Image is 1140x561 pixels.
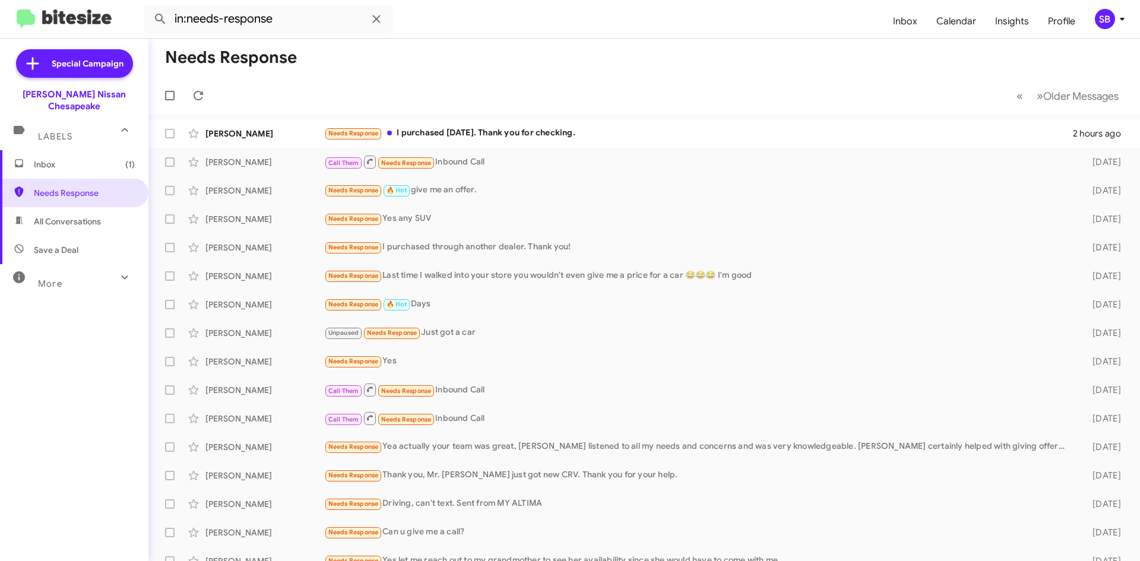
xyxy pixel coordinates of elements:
[205,527,324,538] div: [PERSON_NAME]
[328,129,379,137] span: Needs Response
[328,500,379,508] span: Needs Response
[1073,185,1130,196] div: [DATE]
[328,215,379,223] span: Needs Response
[324,297,1073,311] div: Days
[1073,128,1130,140] div: 2 hours ago
[1073,384,1130,396] div: [DATE]
[205,128,324,140] div: [PERSON_NAME]
[1037,88,1043,103] span: »
[1073,270,1130,282] div: [DATE]
[205,441,324,453] div: [PERSON_NAME]
[1030,84,1126,108] button: Next
[324,354,1073,368] div: Yes
[328,243,379,251] span: Needs Response
[328,159,359,167] span: Call Them
[324,212,1073,226] div: Yes any SUV
[34,187,135,199] span: Needs Response
[205,299,324,310] div: [PERSON_NAME]
[328,357,379,365] span: Needs Response
[381,387,432,395] span: Needs Response
[328,272,379,280] span: Needs Response
[205,470,324,481] div: [PERSON_NAME]
[1073,356,1130,367] div: [DATE]
[125,159,135,170] span: (1)
[1073,441,1130,453] div: [DATE]
[324,240,1073,254] div: I purchased through another dealer. Thank you!
[328,528,379,536] span: Needs Response
[205,185,324,196] div: [PERSON_NAME]
[1095,9,1115,29] div: SB
[883,4,927,39] a: Inbox
[1016,88,1023,103] span: «
[1010,84,1126,108] nav: Page navigation example
[1073,156,1130,168] div: [DATE]
[34,215,101,227] span: All Conversations
[387,186,407,194] span: 🔥 Hot
[1073,213,1130,225] div: [DATE]
[324,525,1073,539] div: Can u give me a call?
[324,126,1073,140] div: I purchased [DATE]. Thank you for checking.
[328,471,379,479] span: Needs Response
[324,382,1073,397] div: Inbound Call
[324,326,1073,340] div: Just got a car
[324,468,1073,482] div: Thank you, Mr. [PERSON_NAME] just got new CRV. Thank you for your help.
[205,242,324,253] div: [PERSON_NAME]
[328,443,379,451] span: Needs Response
[205,156,324,168] div: [PERSON_NAME]
[986,4,1038,39] a: Insights
[381,416,432,423] span: Needs Response
[324,183,1073,197] div: give me an offer.
[324,497,1073,511] div: Driving, can't text. Sent from MY ALTIMA
[16,49,133,78] a: Special Campaign
[165,48,297,67] h1: Needs Response
[52,58,123,69] span: Special Campaign
[1073,527,1130,538] div: [DATE]
[1073,498,1130,510] div: [DATE]
[1073,242,1130,253] div: [DATE]
[381,159,432,167] span: Needs Response
[328,329,359,337] span: Unpaused
[324,269,1073,283] div: Last time I walked into your store you wouldn't even give me a price for a car 😂😂😂 I'm good
[205,498,324,510] div: [PERSON_NAME]
[367,329,417,337] span: Needs Response
[205,384,324,396] div: [PERSON_NAME]
[328,300,379,308] span: Needs Response
[1073,299,1130,310] div: [DATE]
[328,416,359,423] span: Call Them
[324,154,1073,169] div: Inbound Call
[205,413,324,424] div: [PERSON_NAME]
[324,411,1073,426] div: Inbound Call
[328,387,359,395] span: Call Them
[1043,90,1119,103] span: Older Messages
[927,4,986,39] a: Calendar
[324,440,1073,454] div: Yea actually your team was great, [PERSON_NAME] listened to all my needs and concerns and was ver...
[1038,4,1085,39] a: Profile
[328,186,379,194] span: Needs Response
[205,270,324,282] div: [PERSON_NAME]
[38,131,72,142] span: Labels
[205,356,324,367] div: [PERSON_NAME]
[205,213,324,225] div: [PERSON_NAME]
[1085,9,1127,29] button: SB
[34,244,78,256] span: Save a Deal
[38,278,62,289] span: More
[205,327,324,339] div: [PERSON_NAME]
[1073,470,1130,481] div: [DATE]
[1009,84,1030,108] button: Previous
[1073,327,1130,339] div: [DATE]
[1073,413,1130,424] div: [DATE]
[144,5,393,33] input: Search
[387,300,407,308] span: 🔥 Hot
[34,159,135,170] span: Inbox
